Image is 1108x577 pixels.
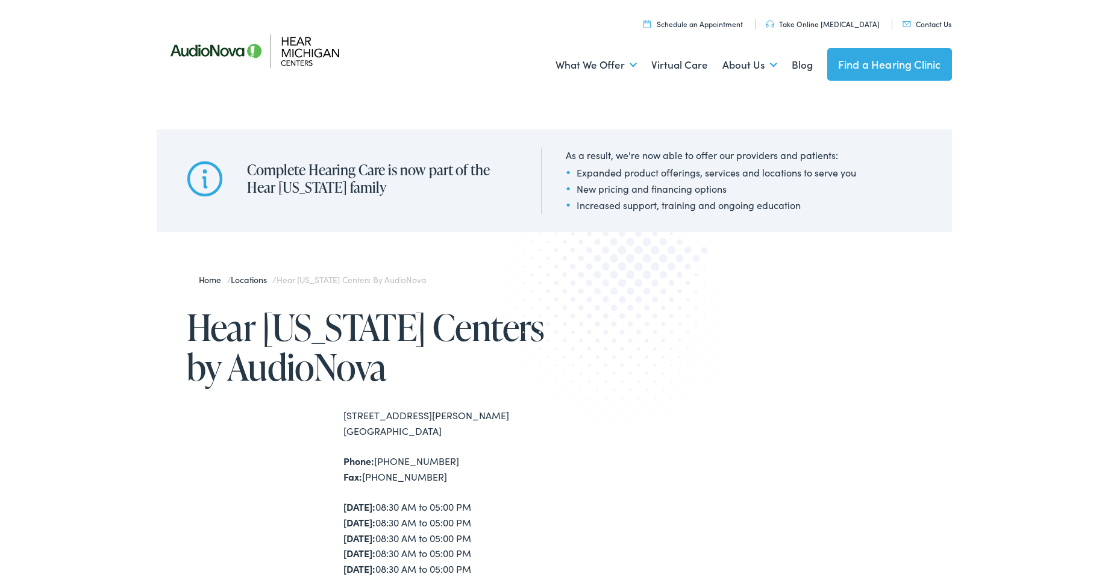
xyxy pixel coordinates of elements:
a: About Us [722,43,777,87]
a: Take Online [MEDICAL_DATA] [766,19,880,29]
div: [STREET_ADDRESS][PERSON_NAME] [GEOGRAPHIC_DATA] [343,408,554,438]
a: Home [199,273,227,285]
a: Blog [792,43,813,87]
div: [PHONE_NUMBER] [PHONE_NUMBER] [343,454,554,484]
strong: Fax: [343,470,362,483]
strong: [DATE]: [343,500,375,513]
li: New pricing and financing options [566,181,856,196]
strong: [DATE]: [343,531,375,544]
span: / / [199,273,426,285]
img: utility icon [643,20,651,28]
li: Increased support, training and ongoing education [566,198,856,212]
h2: Complete Hearing Care is now part of the Hear [US_STATE] family [247,161,517,196]
img: utility icon [903,21,911,27]
a: Virtual Care [651,43,708,87]
strong: [DATE]: [343,516,375,529]
a: Find a Hearing Clinic [827,48,952,81]
a: Contact Us [903,19,951,29]
a: What We Offer [556,43,637,87]
a: Schedule an Appointment [643,19,743,29]
strong: Phone: [343,454,374,467]
strong: [DATE]: [343,546,375,560]
a: Locations [231,273,272,285]
h1: Hear [US_STATE] Centers by AudioNova [187,307,554,387]
li: Expanded product offerings, services and locations to serve you [566,165,856,179]
div: As a result, we're now able to offer our providers and patients: [566,148,856,162]
strong: [DATE]: [343,562,375,575]
img: utility icon [766,20,774,28]
span: Hear [US_STATE] Centers by AudioNova [277,273,425,285]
